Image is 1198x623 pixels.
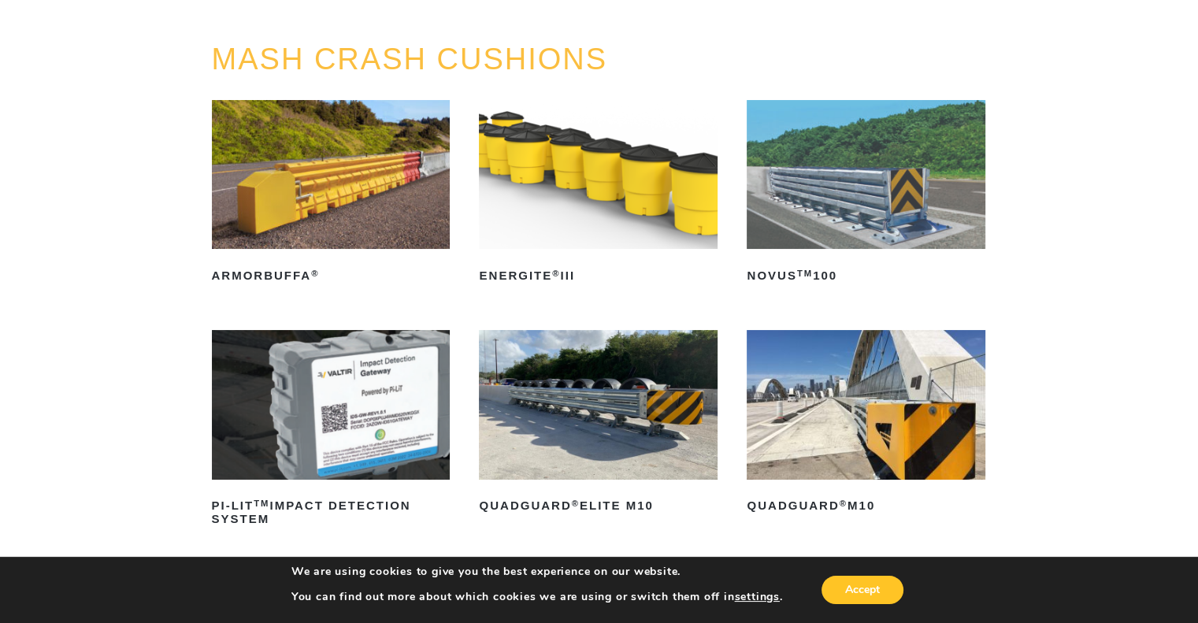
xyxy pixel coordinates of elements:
a: ArmorBuffa® [212,100,451,288]
sup: ® [840,499,848,508]
button: Accept [822,576,903,604]
sup: ® [572,499,580,508]
a: NOVUSTM100 [747,100,985,288]
button: settings [734,590,779,604]
h2: ENERGITE III [479,263,718,288]
h2: ArmorBuffa [212,263,451,288]
sup: TM [254,499,269,508]
a: PI-LITTMImpact Detection System [212,330,451,531]
h2: QuadGuard M10 [747,494,985,519]
sup: ® [552,269,560,278]
p: We are using cookies to give you the best experience on our website. [291,565,783,579]
a: QuadGuard®M10 [747,330,985,518]
a: MASH CRASH CUSHIONS [212,43,608,76]
h2: NOVUS 100 [747,263,985,288]
p: You can find out more about which cookies we are using or switch them off in . [291,590,783,604]
sup: ® [311,269,319,278]
sup: TM [797,269,813,278]
h2: PI-LIT Impact Detection System [212,494,451,532]
a: QuadGuard®Elite M10 [479,330,718,518]
h2: QuadGuard Elite M10 [479,494,718,519]
a: ENERGITE®III [479,100,718,288]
